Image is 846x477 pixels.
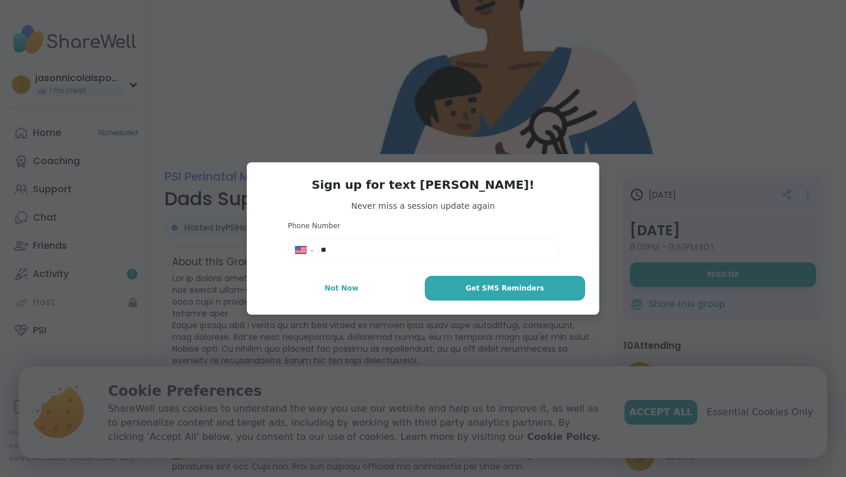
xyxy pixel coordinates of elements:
[261,176,585,193] h3: Sign up for text [PERSON_NAME]!
[425,276,585,301] button: Get SMS Reminders
[261,276,422,301] button: Not Now
[324,283,358,293] span: Not Now
[465,283,544,293] span: Get SMS Reminders
[288,221,558,231] h3: Phone Number
[296,246,306,253] img: United States
[261,200,585,212] span: Never miss a session update again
